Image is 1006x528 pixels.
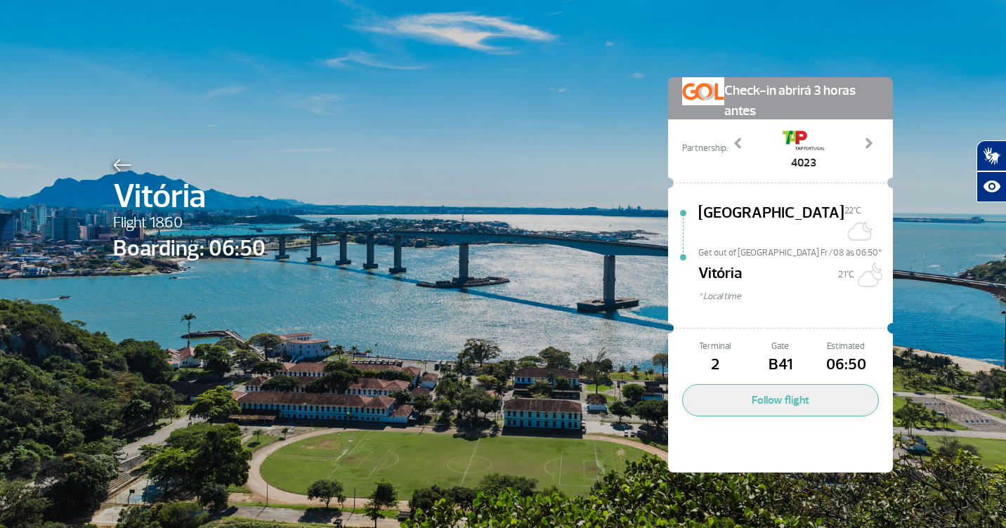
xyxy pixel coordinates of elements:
span: 21°C [838,269,854,280]
span: Vitória [698,262,742,290]
span: Flight 1860 [113,211,266,235]
span: B41 [747,353,813,377]
span: Partnership: [682,142,728,155]
span: 06:50 [814,353,879,377]
span: Terminal [682,340,747,353]
span: Estimated [814,340,879,353]
button: Abrir tradutor de língua de sinais. [976,140,1006,171]
span: * Local time [698,290,893,303]
span: 22°C [844,205,861,216]
span: Boarding: 06:50 [113,232,266,265]
span: Gate [747,340,813,353]
div: Plugin de acessibilidade da Hand Talk. [976,140,1006,202]
span: Get out of [GEOGRAPHIC_DATA] Fr/08 às 06:50* [698,246,893,256]
span: Check-in abrirá 3 horas antes [724,77,879,121]
span: Vitória [113,171,266,222]
span: [GEOGRAPHIC_DATA] [698,202,844,246]
img: Céu limpo [844,217,873,245]
span: 4023 [783,154,825,171]
span: 2 [682,353,747,377]
button: Follow flight [682,384,879,416]
button: Abrir recursos assistivos. [976,171,1006,202]
img: Algumas nuvens [854,260,882,289]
